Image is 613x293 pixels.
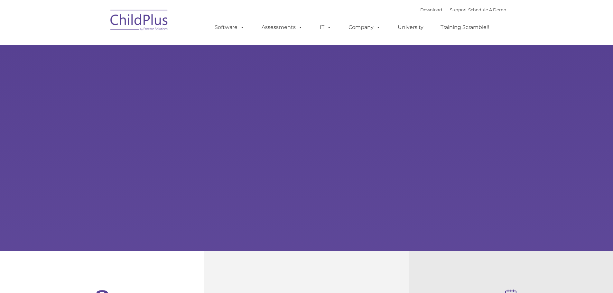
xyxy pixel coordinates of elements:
a: Download [420,7,442,12]
a: IT [313,21,338,34]
a: University [391,21,430,34]
img: ChildPlus by Procare Solutions [107,5,172,37]
a: Support [450,7,467,12]
a: Company [342,21,387,34]
a: Software [208,21,251,34]
a: Schedule A Demo [468,7,506,12]
font: | [420,7,506,12]
a: Training Scramble!! [434,21,496,34]
a: Assessments [255,21,309,34]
